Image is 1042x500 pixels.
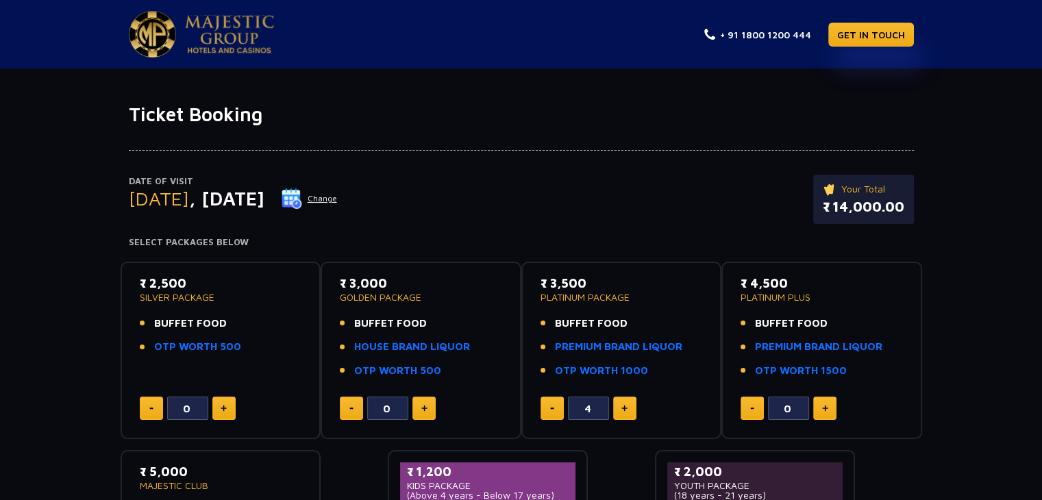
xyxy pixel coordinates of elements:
img: plus [621,405,628,412]
a: OTP WORTH 500 [154,339,241,355]
h4: Select Packages Below [129,237,914,248]
p: PLATINUM PLUS [741,292,903,302]
p: ₹ 5,000 [140,462,302,481]
p: YOUTH PACKAGE [674,481,836,490]
p: ₹ 4,500 [741,274,903,292]
p: (18 years - 21 years) [674,490,836,500]
p: ₹ 14,000.00 [823,197,904,217]
img: minus [550,408,554,410]
span: BUFFET FOOD [154,316,227,332]
span: BUFFET FOOD [354,316,427,332]
p: Your Total [823,182,904,197]
a: OTP WORTH 500 [354,363,441,379]
a: + 91 1800 1200 444 [704,27,811,42]
p: Date of Visit [129,175,338,188]
img: plus [221,405,227,412]
img: ticket [823,182,837,197]
h1: Ticket Booking [129,103,914,126]
p: SILVER PACKAGE [140,292,302,302]
span: BUFFET FOOD [755,316,828,332]
a: OTP WORTH 1000 [555,363,648,379]
img: minus [750,408,754,410]
a: PREMIUM BRAND LIQUOR [755,339,882,355]
a: GET IN TOUCH [828,23,914,47]
p: GOLDEN PACKAGE [340,292,502,302]
p: (Above 4 years - Below 17 years) [407,490,569,500]
p: ₹ 2,000 [674,462,836,481]
button: Change [281,188,338,210]
a: PREMIUM BRAND LIQUOR [555,339,682,355]
img: minus [349,408,353,410]
span: BUFFET FOOD [555,316,628,332]
p: ₹ 3,000 [340,274,502,292]
p: ₹ 2,500 [140,274,302,292]
span: , [DATE] [189,187,264,210]
img: Majestic Pride [129,11,176,58]
img: plus [822,405,828,412]
img: minus [149,408,153,410]
p: ₹ 3,500 [541,274,703,292]
a: HOUSE BRAND LIQUOR [354,339,470,355]
p: PLATINUM PACKAGE [541,292,703,302]
p: ₹ 1,200 [407,462,569,481]
p: KIDS PACKAGE [407,481,569,490]
span: [DATE] [129,187,189,210]
a: OTP WORTH 1500 [755,363,847,379]
p: MAJESTIC CLUB [140,481,302,490]
img: Majestic Pride [185,15,274,53]
img: plus [421,405,427,412]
